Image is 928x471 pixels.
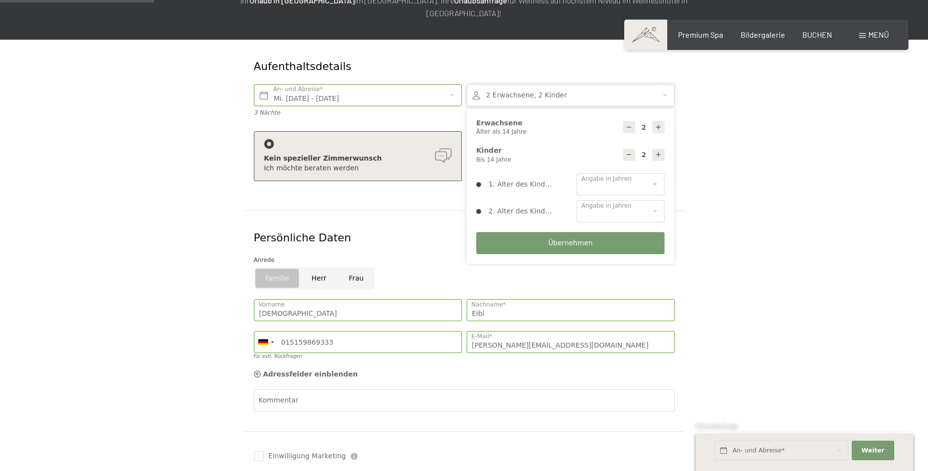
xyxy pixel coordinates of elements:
label: für evtl. Rückfragen [254,353,302,359]
div: Anrede [254,255,675,265]
div: Kein spezieller Zimmerwunsch [264,154,452,164]
button: Weiter [852,441,894,461]
span: Übernehmen [548,238,593,248]
div: Germany (Deutschland): +49 [254,331,277,353]
span: Schnellanfrage [696,422,738,430]
div: 3 Nächte [254,109,462,117]
button: Übernehmen [476,232,665,254]
span: Adressfelder einblenden [263,370,358,378]
input: 01512 3456789 [254,331,462,353]
span: Einwilligung Marketing [269,451,346,461]
a: Bildergalerie [741,30,785,39]
div: Ich möchte beraten werden [264,164,452,173]
div: Aufenthaltsdetails [254,59,604,74]
div: Persönliche Daten [254,231,675,246]
span: Menü [868,30,889,39]
a: BUCHEN [802,30,832,39]
span: Weiter [861,446,884,455]
a: Premium Spa [678,30,723,39]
